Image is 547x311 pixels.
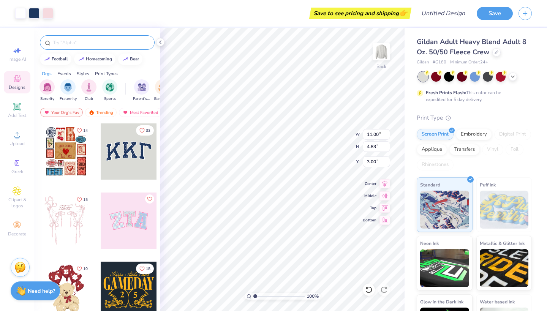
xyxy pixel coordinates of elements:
[420,191,469,229] img: Standard
[11,169,23,175] span: Greek
[420,298,463,306] span: Glow in the Dark Ink
[102,79,117,102] button: filter button
[64,83,72,92] img: Fraternity Image
[122,110,128,115] img: most_fav.gif
[57,70,71,77] div: Events
[60,79,77,102] div: filter for Fraternity
[480,239,525,247] span: Metallic & Glitter Ink
[60,79,77,102] button: filter button
[118,54,142,65] button: bear
[9,141,25,147] span: Upload
[40,96,54,102] span: Sorority
[9,84,25,90] span: Designs
[133,96,150,102] span: Parent's Weekend
[480,191,529,229] img: Puff Ink
[399,8,407,17] span: 👉
[307,293,319,300] span: 100 %
[363,205,376,211] span: Top
[417,129,454,140] div: Screen Print
[494,129,531,140] div: Digital Print
[52,39,150,46] input: Try "Alpha"
[4,197,30,209] span: Clipart & logos
[146,267,150,271] span: 18
[482,144,503,155] div: Vinyl
[145,194,154,204] button: Like
[77,70,89,77] div: Styles
[102,79,117,102] div: filter for Sports
[158,83,167,92] img: Game Day Image
[480,249,529,287] img: Metallic & Glitter Ink
[374,44,389,59] img: Back
[449,144,480,155] div: Transfers
[420,249,469,287] img: Neon Ink
[122,57,128,62] img: trend_line.gif
[136,264,154,274] button: Like
[78,57,84,62] img: trend_line.gif
[154,79,171,102] button: filter button
[85,108,117,117] div: Trending
[106,83,114,92] img: Sports Image
[85,96,93,102] span: Club
[40,79,55,102] button: filter button
[480,181,496,189] span: Puff Ink
[44,57,50,62] img: trend_line.gif
[74,54,115,65] button: homecoming
[95,70,118,77] div: Print Types
[426,89,519,103] div: This color can be expedited for 5 day delivery.
[83,129,88,133] span: 14
[363,218,376,223] span: Bottom
[133,79,150,102] div: filter for Parent's Weekend
[154,79,171,102] div: filter for Game Day
[480,298,515,306] span: Water based Ink
[73,264,91,274] button: Like
[73,125,91,136] button: Like
[52,57,68,61] div: football
[28,287,55,295] strong: Need help?
[311,8,409,19] div: Save to see pricing and shipping
[8,112,26,118] span: Add Text
[44,110,50,115] img: most_fav.gif
[40,54,71,65] button: football
[60,96,77,102] span: Fraternity
[85,83,93,92] img: Club Image
[83,267,88,271] span: 10
[417,59,429,66] span: Gildan
[426,90,466,96] strong: Fresh Prints Flash:
[420,181,440,189] span: Standard
[138,83,146,92] img: Parent's Weekend Image
[146,129,150,133] span: 33
[477,7,513,20] button: Save
[363,181,376,186] span: Center
[363,193,376,199] span: Middle
[104,96,116,102] span: Sports
[40,108,83,117] div: Your Org's Fav
[415,6,471,21] input: Untitled Design
[81,79,96,102] button: filter button
[433,59,446,66] span: # G180
[81,79,96,102] div: filter for Club
[89,110,95,115] img: trending.gif
[40,79,55,102] div: filter for Sorority
[43,83,52,92] img: Sorority Image
[417,114,532,122] div: Print Type
[420,239,439,247] span: Neon Ink
[130,57,139,61] div: bear
[506,144,523,155] div: Foil
[119,108,162,117] div: Most Favorited
[86,57,112,61] div: homecoming
[73,194,91,205] button: Like
[42,70,52,77] div: Orgs
[456,129,492,140] div: Embroidery
[154,96,171,102] span: Game Day
[8,231,26,237] span: Decorate
[376,63,386,70] div: Back
[417,37,526,57] span: Gildan Adult Heavy Blend Adult 8 Oz. 50/50 Fleece Crew
[133,79,150,102] button: filter button
[83,198,88,202] span: 15
[136,125,154,136] button: Like
[417,159,454,170] div: Rhinestones
[417,144,447,155] div: Applique
[8,56,26,62] span: Image AI
[450,59,488,66] span: Minimum Order: 24 +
